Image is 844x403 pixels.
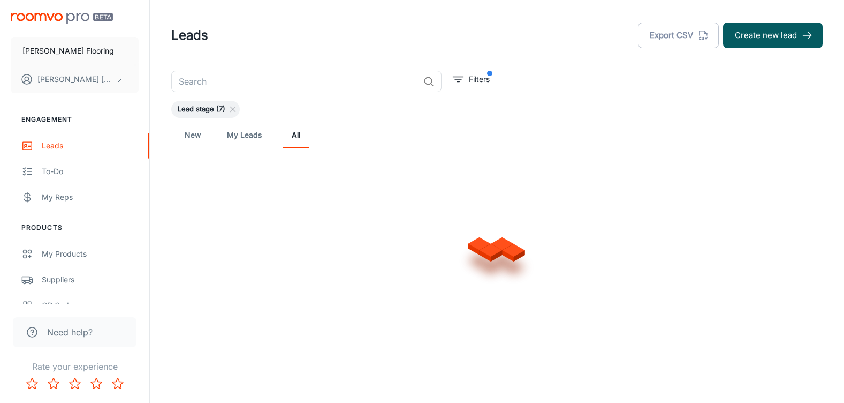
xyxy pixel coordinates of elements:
[64,373,86,394] button: Rate 3 star
[42,300,139,311] div: QR Codes
[37,73,113,85] p: [PERSON_NAME] [PERSON_NAME]
[180,122,206,148] a: New
[469,73,490,85] p: Filters
[42,248,139,260] div: My Products
[22,45,114,57] p: [PERSON_NAME] Flooring
[47,326,93,339] span: Need help?
[43,373,64,394] button: Rate 2 star
[283,122,309,148] a: All
[11,37,139,65] button: [PERSON_NAME] Flooring
[86,373,107,394] button: Rate 4 star
[171,101,240,118] div: Lead stage (7)
[171,104,232,115] span: Lead stage (7)
[42,140,139,152] div: Leads
[107,373,128,394] button: Rate 5 star
[450,71,492,88] button: filter
[21,373,43,394] button: Rate 1 star
[638,23,719,48] button: Export CSV
[171,71,419,92] input: Search
[11,13,113,24] img: Roomvo PRO Beta
[42,191,139,203] div: My Reps
[723,23,823,48] button: Create new lead
[171,26,208,45] h1: Leads
[11,65,139,93] button: [PERSON_NAME] [PERSON_NAME]
[42,274,139,286] div: Suppliers
[9,360,141,373] p: Rate your experience
[227,122,262,148] a: My Leads
[42,166,139,177] div: To-do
